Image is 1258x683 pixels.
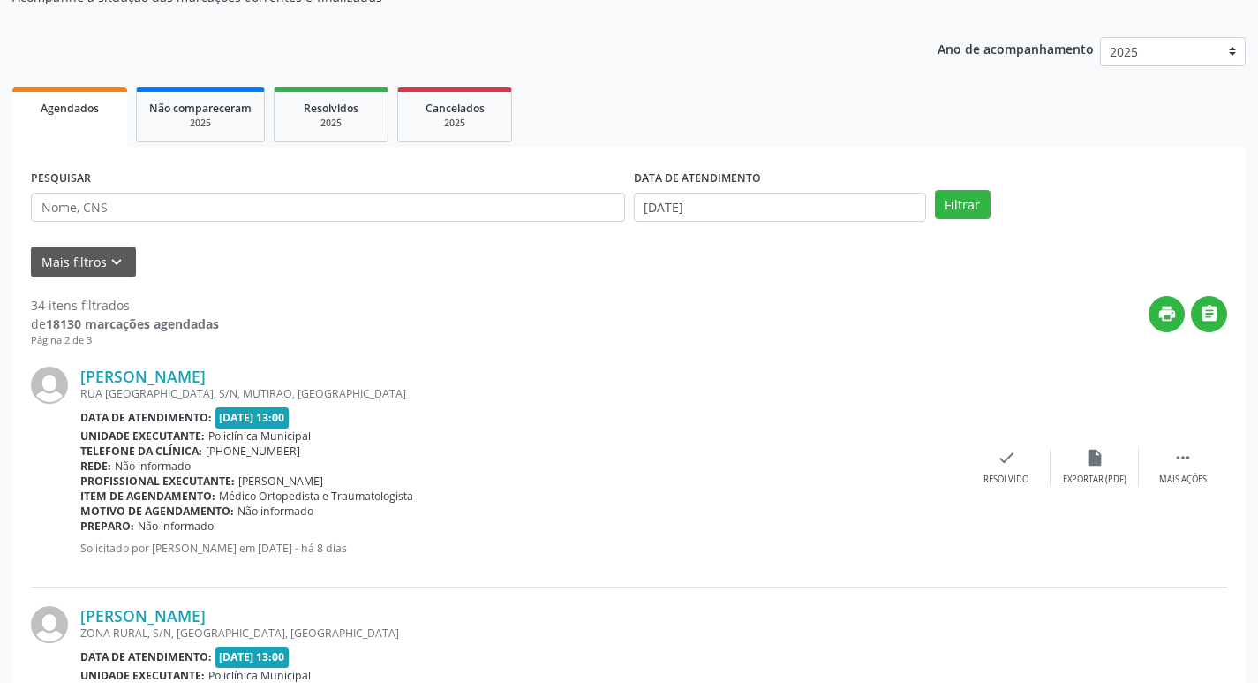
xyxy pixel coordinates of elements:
[237,504,313,519] span: Não informado
[80,541,962,556] p: Solicitado por [PERSON_NAME] em [DATE] - há 8 dias
[935,190,991,220] button: Filtrar
[80,668,205,683] b: Unidade executante:
[31,315,219,333] div: de
[80,459,111,474] b: Rede:
[1173,448,1193,467] i: 
[31,367,68,404] img: img
[31,296,219,315] div: 34 itens filtrados
[80,606,206,626] a: [PERSON_NAME]
[426,101,485,116] span: Cancelados
[1159,474,1207,486] div: Mais ações
[149,101,252,116] span: Não compareceram
[1063,474,1126,486] div: Exportar (PDF)
[80,429,205,444] b: Unidade executante:
[208,429,311,444] span: Policlínica Municipal
[215,647,290,667] span: [DATE] 13:00
[80,410,212,425] b: Data de atendimento:
[31,193,625,223] input: Nome, CNS
[138,519,214,534] span: Não informado
[80,504,234,519] b: Motivo de agendamento:
[31,333,219,348] div: Página 2 de 3
[206,444,300,459] span: [PHONE_NUMBER]
[983,474,1028,486] div: Resolvido
[107,253,126,272] i: keyboard_arrow_down
[80,444,202,459] b: Telefone da clínica:
[1085,448,1104,467] i: insert_drive_file
[938,37,1094,59] p: Ano de acompanhamento
[115,459,191,474] span: Não informado
[31,165,91,193] label: PESQUISAR
[634,165,761,193] label: DATA DE ATENDIMENTO
[215,407,290,428] span: [DATE] 13:00
[208,668,311,683] span: Policlínica Municipal
[997,448,1016,467] i: check
[634,193,926,223] input: Selecione um intervalo
[219,489,413,504] span: Médico Ortopedista e Traumatologista
[80,474,235,489] b: Profissional executante:
[287,117,375,130] div: 2025
[80,367,206,386] a: [PERSON_NAME]
[238,474,323,489] span: [PERSON_NAME]
[1149,296,1185,332] button: print
[1157,304,1177,323] i: print
[80,489,215,504] b: Item de agendamento:
[80,519,134,534] b: Preparo:
[1200,304,1219,323] i: 
[46,315,219,332] strong: 18130 marcações agendadas
[80,649,212,664] b: Data de atendimento:
[31,247,136,277] button: Mais filtroskeyboard_arrow_down
[80,386,962,401] div: RUA [GEOGRAPHIC_DATA], S/N, MUTIRAO, [GEOGRAPHIC_DATA]
[149,117,252,130] div: 2025
[1191,296,1227,332] button: 
[31,606,68,643] img: img
[80,626,962,641] div: ZONA RURAL, S/N, [GEOGRAPHIC_DATA], [GEOGRAPHIC_DATA]
[41,101,99,116] span: Agendados
[411,117,499,130] div: 2025
[304,101,358,116] span: Resolvidos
